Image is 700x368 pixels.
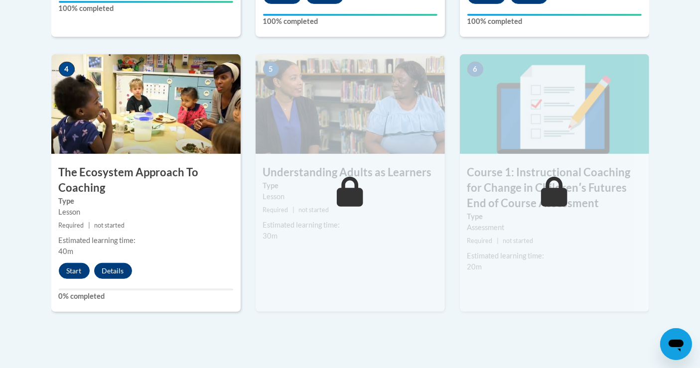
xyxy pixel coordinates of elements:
span: not started [94,222,125,229]
div: Lesson [263,191,437,202]
div: Your progress [263,14,437,16]
div: Your progress [59,1,233,3]
div: Assessment [467,222,642,233]
span: 30m [263,232,278,240]
span: | [497,237,499,245]
h3: Course 1: Instructional Coaching for Change in Childrenʹs Futures End of Course Assessment [460,165,649,211]
span: | [88,222,90,229]
label: 100% completed [263,16,437,27]
img: Course Image [256,54,445,154]
h3: Understanding Adults as Learners [256,165,445,180]
h3: The Ecosystem Approach To Coaching [51,165,241,196]
div: Estimated learning time: [263,220,437,231]
label: Type [263,180,437,191]
label: 100% completed [59,3,233,14]
label: Type [59,196,233,207]
div: Your progress [467,14,642,16]
span: Required [263,206,288,214]
span: not started [298,206,329,214]
span: 5 [263,62,279,77]
label: 0% completed [59,291,233,302]
span: not started [503,237,533,245]
div: Estimated learning time: [467,250,642,261]
img: Course Image [460,54,649,154]
iframe: Button to launch messaging window [660,328,692,360]
span: 6 [467,62,483,77]
button: Details [94,263,132,279]
span: 20m [467,262,482,271]
span: | [292,206,294,214]
button: Start [59,263,90,279]
span: 40m [59,247,74,255]
label: 100% completed [467,16,642,27]
div: Lesson [59,207,233,218]
span: Required [467,237,493,245]
label: Type [467,211,642,222]
span: 4 [59,62,75,77]
div: Estimated learning time: [59,235,233,246]
span: Required [59,222,84,229]
img: Course Image [51,54,241,154]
